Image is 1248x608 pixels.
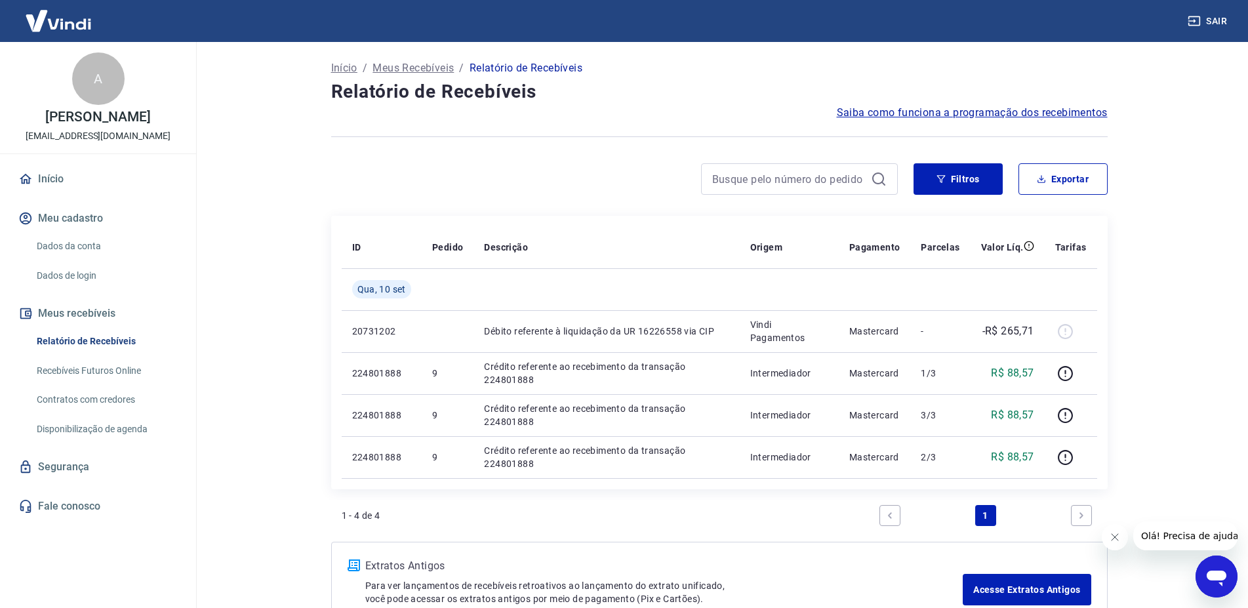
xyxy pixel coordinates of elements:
[432,409,463,422] p: 9
[484,241,528,254] p: Descrição
[982,323,1034,339] p: -R$ 265,71
[750,367,828,380] p: Intermediador
[352,409,411,422] p: 224801888
[849,367,900,380] p: Mastercard
[365,579,963,605] p: Para ver lançamentos de recebíveis retroativos ao lançamento do extrato unificado, você pode aces...
[372,60,454,76] a: Meus Recebíveis
[849,241,900,254] p: Pagamento
[963,574,1091,605] a: Acesse Extratos Antigos
[849,325,900,338] p: Mastercard
[31,262,180,289] a: Dados de login
[1133,521,1238,550] iframe: Mensagem da empresa
[16,204,180,233] button: Meu cadastro
[16,1,101,41] img: Vindi
[712,169,866,189] input: Busque pelo número do pedido
[484,444,729,470] p: Crédito referente ao recebimento da transação 224801888
[16,165,180,193] a: Início
[342,509,380,522] p: 1 - 4 de 4
[991,449,1034,465] p: R$ 88,57
[8,9,110,20] span: Olá! Precisa de ajuda?
[921,241,959,254] p: Parcelas
[432,367,463,380] p: 9
[1185,9,1232,33] button: Sair
[1055,241,1087,254] p: Tarifas
[331,60,357,76] a: Início
[750,451,828,464] p: Intermediador
[484,325,729,338] p: Débito referente à liquidação da UR 16226558 via CIP
[26,129,171,143] p: [EMAIL_ADDRESS][DOMAIN_NAME]
[981,241,1024,254] p: Valor Líq.
[874,500,1097,531] ul: Pagination
[352,367,411,380] p: 224801888
[921,367,959,380] p: 1/3
[914,163,1003,195] button: Filtros
[991,407,1034,423] p: R$ 88,57
[16,453,180,481] a: Segurança
[16,492,180,521] a: Fale conosco
[1018,163,1108,195] button: Exportar
[16,299,180,328] button: Meus recebíveis
[837,105,1108,121] a: Saiba como funciona a programação dos recebimentos
[459,60,464,76] p: /
[750,409,828,422] p: Intermediador
[31,233,180,260] a: Dados da conta
[849,409,900,422] p: Mastercard
[45,110,150,124] p: [PERSON_NAME]
[975,505,996,526] a: Page 1 is your current page
[750,318,828,344] p: Vindi Pagamentos
[991,365,1034,381] p: R$ 88,57
[879,505,900,526] a: Previous page
[348,559,360,571] img: ícone
[31,386,180,413] a: Contratos com credores
[921,451,959,464] p: 2/3
[750,241,782,254] p: Origem
[432,241,463,254] p: Pedido
[484,360,729,386] p: Crédito referente ao recebimento da transação 224801888
[31,416,180,443] a: Disponibilização de agenda
[921,325,959,338] p: -
[72,52,125,105] div: A
[363,60,367,76] p: /
[1102,524,1128,550] iframe: Fechar mensagem
[31,328,180,355] a: Relatório de Recebíveis
[1196,556,1238,598] iframe: Botão para abrir a janela de mensagens
[352,241,361,254] p: ID
[357,283,406,296] span: Qua, 10 set
[365,558,963,574] p: Extratos Antigos
[1071,505,1092,526] a: Next page
[470,60,582,76] p: Relatório de Recebíveis
[331,79,1108,105] h4: Relatório de Recebíveis
[352,451,411,464] p: 224801888
[352,325,411,338] p: 20731202
[31,357,180,384] a: Recebíveis Futuros Online
[484,402,729,428] p: Crédito referente ao recebimento da transação 224801888
[921,409,959,422] p: 3/3
[849,451,900,464] p: Mastercard
[432,451,463,464] p: 9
